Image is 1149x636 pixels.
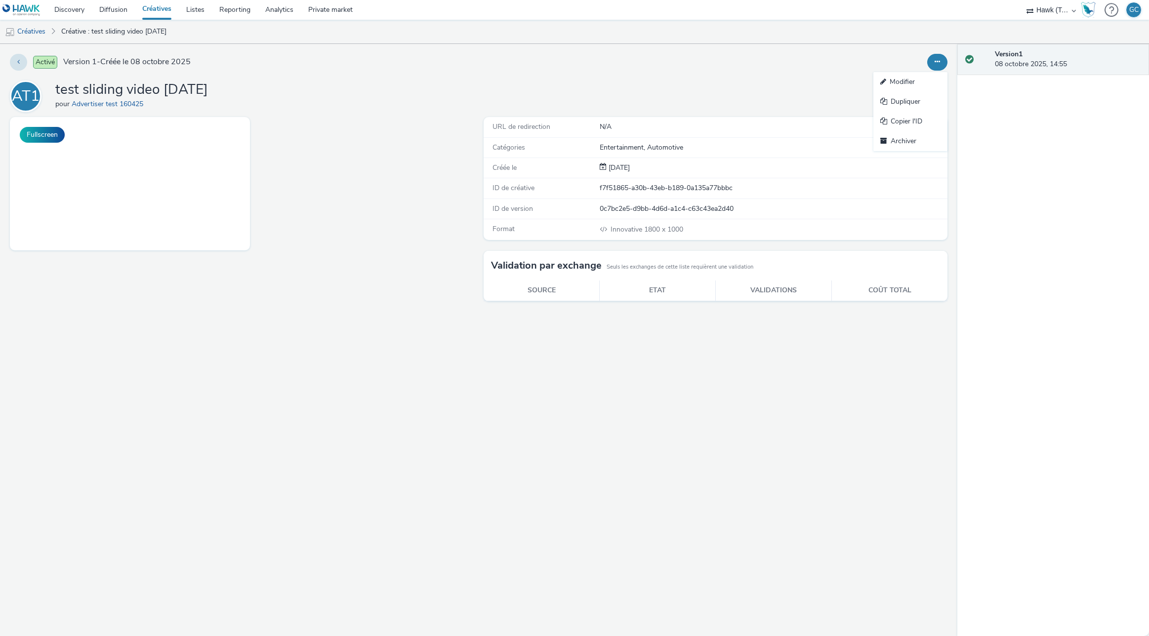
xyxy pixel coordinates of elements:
[12,82,40,110] div: AT1
[1081,2,1100,18] a: Hawk Academy
[600,280,716,301] th: Etat
[33,56,57,69] span: Activé
[873,112,947,131] a: Copier l'ID
[873,131,947,151] a: Archiver
[56,20,171,43] a: Créative : test sliding video [DATE]
[832,280,948,301] th: Coût total
[873,72,947,92] a: Modifier
[5,27,15,37] img: mobile
[1129,2,1139,17] div: GC
[607,263,753,271] small: Seuls les exchanges de cette liste requièrent une validation
[600,122,612,131] span: N/A
[492,143,525,152] span: Catégories
[492,224,515,234] span: Format
[72,99,147,109] a: Advertiser test 160425
[600,143,947,153] div: Entertainment, Automotive
[716,280,832,301] th: Validations
[55,99,72,109] span: pour
[600,204,947,214] div: 0c7bc2e5-d9bb-4d6d-a1c4-c63c43ea2d40
[995,49,1023,59] strong: Version 1
[607,163,630,173] div: Création 08 octobre 2025, 14:55
[63,56,191,68] span: Version 1 - Créée le 08 octobre 2025
[2,4,41,16] img: undefined Logo
[492,204,533,213] span: ID de version
[995,49,1141,70] div: 08 octobre 2025, 14:55
[10,91,45,101] a: AT1
[484,280,600,301] th: Source
[55,80,208,99] h1: test sliding video [DATE]
[600,183,947,193] div: f7f51865-a30b-43eb-b189-0a135a77bbbc
[1081,2,1096,18] img: Hawk Academy
[873,92,947,112] a: Dupliquer
[491,258,602,273] h3: Validation par exchange
[20,127,65,143] button: Fullscreen
[492,183,534,193] span: ID de créative
[610,225,683,234] span: 1800 x 1000
[492,163,517,172] span: Créée le
[492,122,550,131] span: URL de redirection
[607,163,630,172] span: [DATE]
[611,225,644,234] span: Innovative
